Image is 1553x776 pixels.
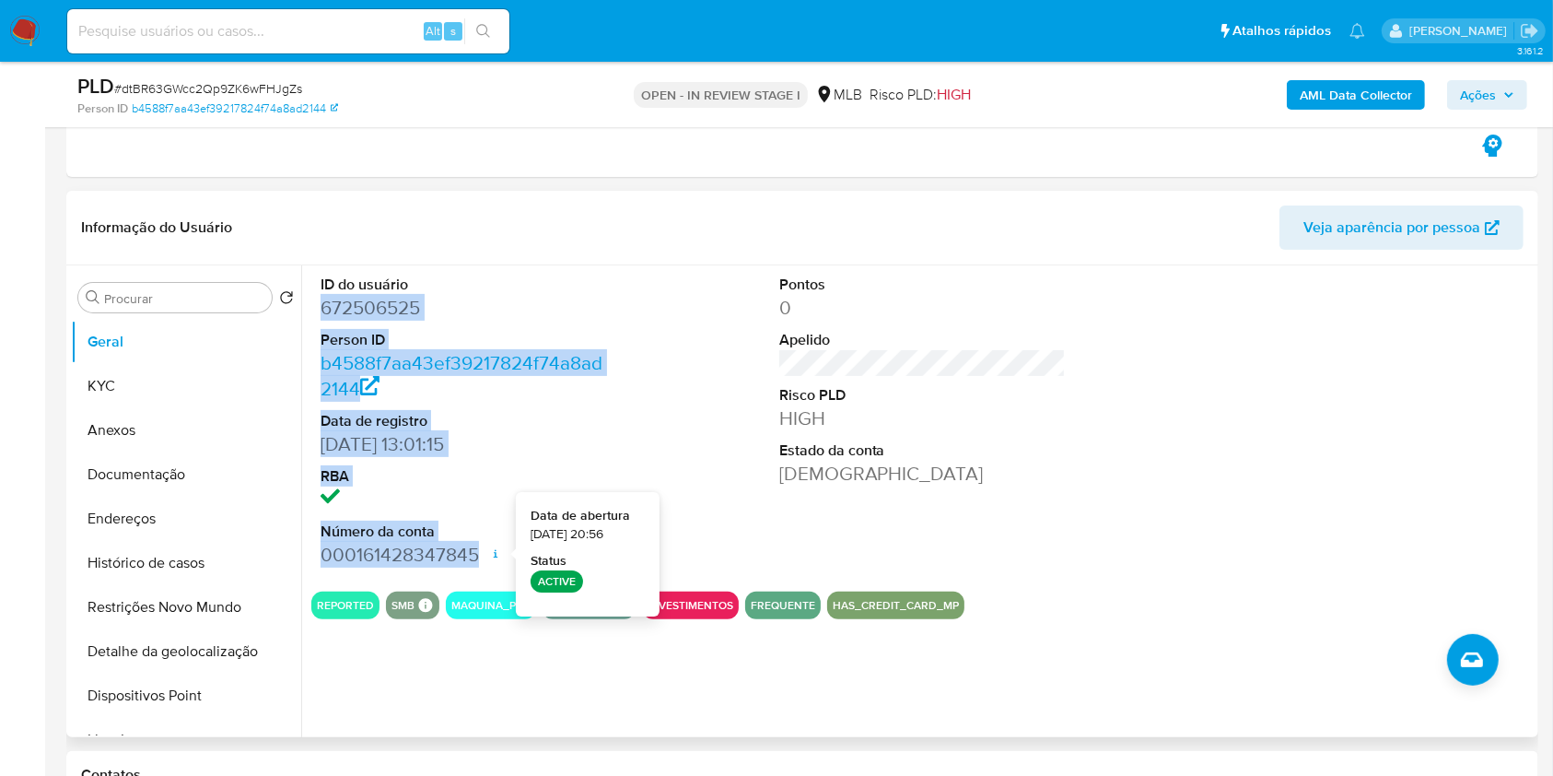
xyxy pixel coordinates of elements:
[132,100,338,117] a: b4588f7aa43ef39217824f74a8ad2144
[71,453,301,497] button: Documentação
[1520,21,1539,41] a: Sair
[321,295,608,321] dd: 672506525
[321,522,608,542] dt: Número da conta
[1232,21,1331,41] span: Atalhos rápidos
[779,461,1067,487] dd: [DEMOGRAPHIC_DATA]
[779,385,1067,406] dt: Risco PLD
[779,275,1067,295] dt: Pontos
[104,290,264,307] input: Procurar
[779,295,1067,321] dd: 0
[67,19,509,43] input: Pesquise usuários ou casos...
[114,79,302,98] span: # dtBR63GWcc2Qp9ZK6wFHJgZs
[937,84,971,105] span: HIGH
[464,18,502,44] button: search-icon
[531,570,583,593] p: ACTIVE
[426,22,440,40] span: Alt
[71,718,301,762] button: Lista Interna
[71,674,301,718] button: Dispositivos Point
[1303,206,1480,250] span: Veja aparência por pessoa
[321,466,608,487] dt: RBA
[71,320,301,364] button: Geral
[71,541,301,585] button: Histórico de casos
[1517,43,1544,58] span: 3.161.2
[779,406,1067,431] dd: HIGH
[634,82,808,108] p: OPEN - IN REVIEW STAGE I
[531,507,630,525] strong: Data de abertura
[321,411,608,431] dt: Data de registro
[71,497,301,541] button: Endereços
[779,330,1067,350] dt: Apelido
[779,441,1067,461] dt: Estado da conta
[81,218,232,237] h1: Informação do Usuário
[71,585,301,629] button: Restrições Novo Mundo
[1409,22,1513,40] p: lucas.barboza@mercadolivre.com
[531,525,603,544] span: [DATE] 20:56
[71,364,301,408] button: KYC
[450,22,456,40] span: s
[77,100,128,117] b: Person ID
[1447,80,1527,110] button: Ações
[1279,206,1524,250] button: Veja aparência por pessoa
[321,431,608,457] dd: [DATE] 13:01:15
[1287,80,1425,110] button: AML Data Collector
[321,542,608,568] dd: 000161428347845
[86,290,100,305] button: Procurar
[321,330,608,350] dt: Person ID
[71,629,301,674] button: Detalhe da geolocalização
[531,552,566,570] strong: Status
[279,290,294,311] button: Retornar ao pedido padrão
[870,85,971,105] span: Risco PLD:
[321,275,608,295] dt: ID do usuário
[77,71,114,100] b: PLD
[1300,80,1412,110] b: AML Data Collector
[1460,80,1496,110] span: Ações
[1349,23,1365,39] a: Notificações
[71,408,301,453] button: Anexos
[321,349,602,402] a: b4588f7aa43ef39217824f74a8ad2144
[815,85,862,105] div: MLB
